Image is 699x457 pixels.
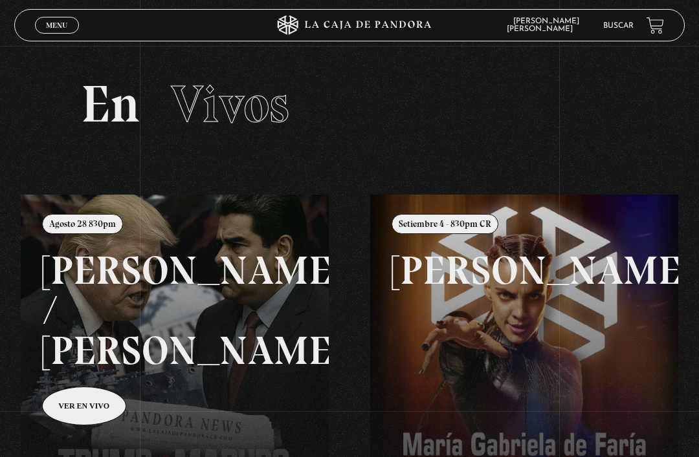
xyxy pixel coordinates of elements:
span: Menu [46,21,67,29]
h2: En [81,78,617,130]
span: Vivos [171,73,289,135]
a: Buscar [603,22,634,30]
span: Cerrar [42,32,72,41]
a: View your shopping cart [647,17,664,34]
span: [PERSON_NAME] [PERSON_NAME] [507,17,586,33]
